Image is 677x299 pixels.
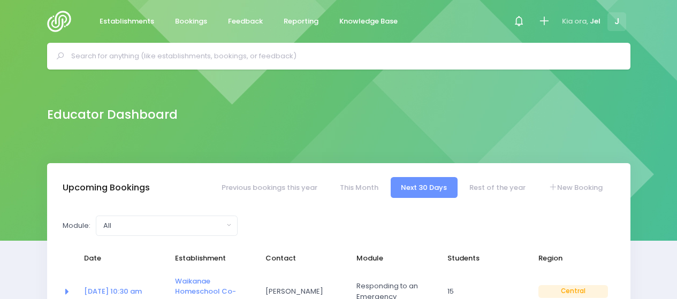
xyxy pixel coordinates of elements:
[265,286,335,297] span: [PERSON_NAME]
[175,253,245,264] span: Establishment
[284,16,318,27] span: Reporting
[331,11,407,32] a: Knowledge Base
[47,11,78,32] img: Logo
[91,11,163,32] a: Establishments
[219,11,272,32] a: Feedback
[71,48,615,64] input: Search for anything (like establishments, bookings, or feedback)
[265,253,335,264] span: Contact
[63,182,150,193] h3: Upcoming Bookings
[47,108,178,122] h2: Educator Dashboard
[211,177,328,198] a: Previous bookings this year
[175,16,207,27] span: Bookings
[329,177,389,198] a: This Month
[96,216,238,236] button: All
[459,177,536,198] a: Rest of the year
[166,11,216,32] a: Bookings
[63,220,90,231] label: Module:
[275,11,328,32] a: Reporting
[538,253,608,264] span: Region
[356,253,426,264] span: Module
[538,177,613,198] a: New Booking
[103,220,224,231] div: All
[447,253,517,264] span: Students
[538,285,608,298] span: Central
[84,286,142,296] a: [DATE] 10:30 am
[391,177,458,198] a: Next 30 Days
[228,16,263,27] span: Feedback
[84,253,154,264] span: Date
[607,12,626,31] span: J
[100,16,154,27] span: Establishments
[590,16,600,27] span: Jel
[562,16,588,27] span: Kia ora,
[339,16,398,27] span: Knowledge Base
[447,286,517,297] span: 15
